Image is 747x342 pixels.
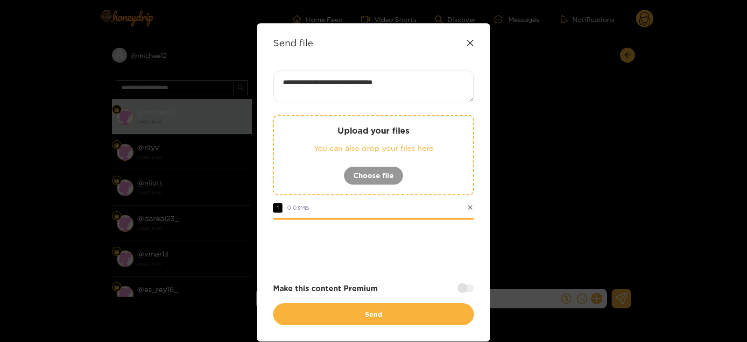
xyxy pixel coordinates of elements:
[273,283,378,294] strong: Make this content Premium
[287,205,309,211] span: 0.03 MB
[273,303,474,325] button: Send
[273,37,313,48] strong: Send file
[273,203,282,213] span: 1
[293,125,454,136] p: Upload your files
[293,143,454,154] p: You can also drop your files here
[344,166,403,185] button: Choose file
